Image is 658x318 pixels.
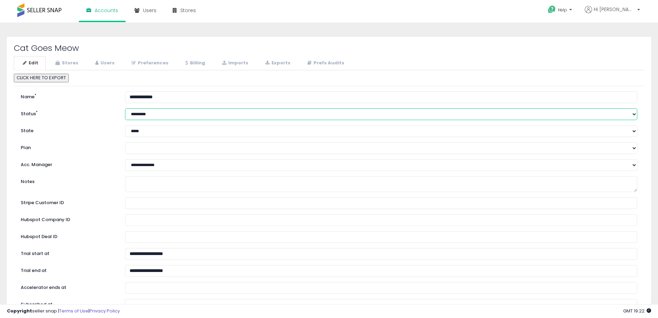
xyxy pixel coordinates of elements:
a: Exports [256,56,298,70]
label: Hubspot Company ID [16,214,120,223]
a: Prefs Audits [298,56,352,70]
div: seller snap | | [7,308,120,315]
label: Stripe Customer ID [16,197,120,206]
a: Terms of Use [59,308,88,314]
a: Users [86,56,122,70]
label: Accelerator ends at [16,282,120,291]
span: Users [143,7,156,14]
span: Stores [180,7,196,14]
h2: Cat Goes Meow [14,44,644,53]
span: Hi [PERSON_NAME] [594,6,635,13]
i: Get Help [547,5,556,14]
label: Subscribed at [16,299,120,308]
a: Edit [14,56,46,70]
label: Notes [16,176,120,185]
label: Plan [16,142,120,151]
span: Help [558,7,567,13]
span: Accounts [95,7,118,14]
a: Billing [177,56,212,70]
strong: Copyright [7,308,32,314]
label: Acc. Manager [16,159,120,168]
label: Trial end at [16,265,120,274]
label: Hubspot Deal ID [16,231,120,240]
a: Imports [213,56,256,70]
span: 2025-10-13 19:22 GMT [623,308,651,314]
button: CLICK HERE TO EXPORT [14,74,69,82]
a: Stores [46,56,86,70]
label: State [16,125,120,134]
a: Privacy Policy [89,308,120,314]
a: Hi [PERSON_NAME] [585,6,640,21]
label: Status [16,108,120,117]
label: Trial start at [16,248,120,257]
label: Name [16,91,120,100]
a: Preferences [123,56,176,70]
